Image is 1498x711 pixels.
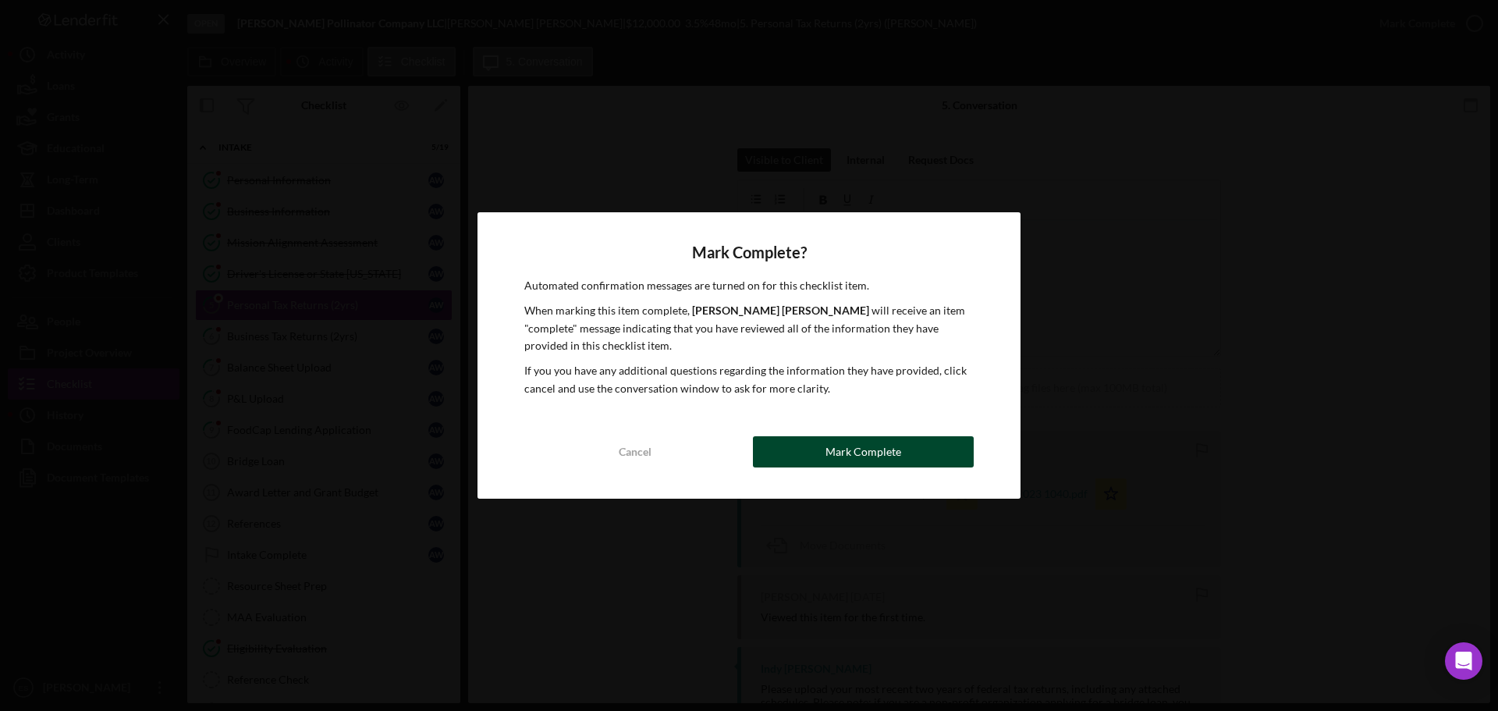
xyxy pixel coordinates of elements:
[524,436,745,467] button: Cancel
[524,277,974,294] p: Automated confirmation messages are turned on for this checklist item.
[753,436,974,467] button: Mark Complete
[619,436,651,467] div: Cancel
[524,362,974,397] p: If you you have any additional questions regarding the information they have provided, click canc...
[825,436,901,467] div: Mark Complete
[1445,642,1482,680] div: Open Intercom Messenger
[692,304,869,317] b: [PERSON_NAME] [PERSON_NAME]
[524,244,974,261] h4: Mark Complete?
[524,302,974,354] p: When marking this item complete, will receive an item "complete" message indicating that you have...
